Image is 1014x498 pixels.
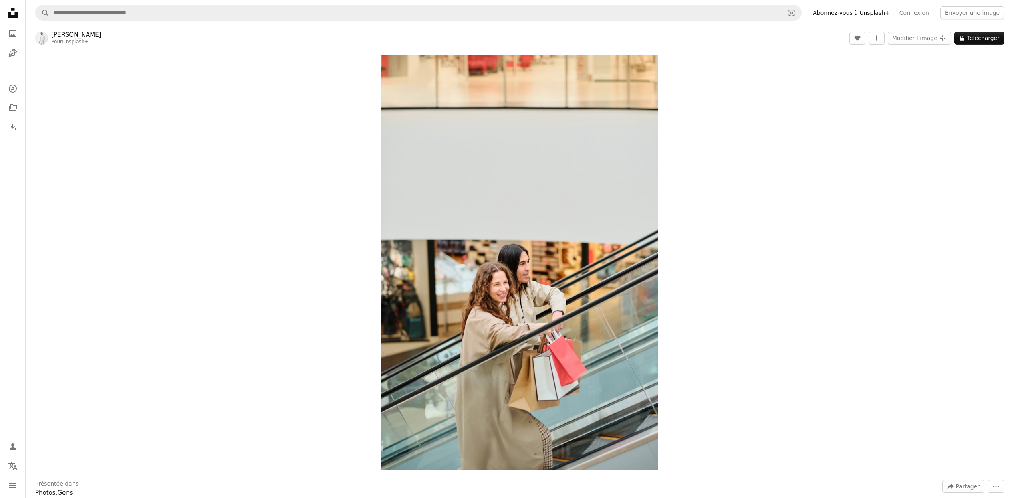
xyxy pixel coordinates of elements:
[849,32,865,45] button: J’aime
[5,458,21,474] button: Langue
[62,39,89,45] a: Unsplash+
[35,480,79,488] h3: Présentée dans
[56,489,58,496] span: ,
[5,119,21,135] a: Historique de téléchargement
[381,55,658,470] img: quelques personnes qui descendent des escaliers
[956,480,980,492] span: Partager
[35,5,802,21] form: Rechercher des visuels sur tout le site
[782,5,801,20] button: Recherche de visuels
[5,439,21,455] a: Connexion / S’inscrire
[5,477,21,493] button: Menu
[808,6,895,19] a: Abonnez-vous à Unsplash+
[5,100,21,116] a: Collections
[5,81,21,97] a: Explorer
[988,480,1004,493] button: Plus d’actions
[36,5,49,20] button: Rechercher sur Unsplash
[5,45,21,61] a: Illustrations
[51,39,101,45] div: Pour
[35,32,48,45] img: Accéder au profil de Andrej Lišakov
[954,32,1004,45] button: Télécharger
[35,489,56,496] a: Photos
[940,6,1004,19] button: Envoyer une image
[942,480,984,493] button: Partager cette image
[895,6,934,19] a: Connexion
[51,31,101,39] a: [PERSON_NAME]
[381,55,658,470] button: Zoom sur cette image
[888,32,951,45] button: Modifier l’image
[57,489,73,496] a: Gens
[869,32,885,45] button: Ajouter à la collection
[5,26,21,42] a: Photos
